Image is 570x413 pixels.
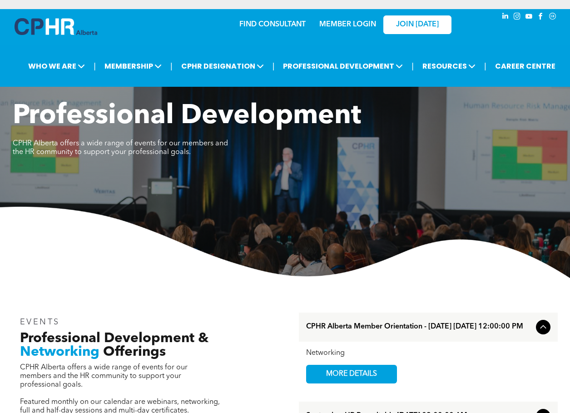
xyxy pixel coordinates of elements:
a: instagram [512,11,522,24]
span: Professional Development [13,103,361,130]
span: CPHR Alberta offers a wide range of events for our members and the HR community to support your p... [20,364,188,388]
a: CAREER CENTRE [492,58,558,75]
a: linkedin [501,11,511,24]
span: WHO WE ARE [25,58,88,75]
li: | [484,57,486,75]
li: | [170,57,173,75]
div: Networking [306,349,550,358]
li: | [273,57,275,75]
span: CPHR Alberta Member Orientation - [DATE] [DATE] 12:00:00 PM [306,323,532,331]
a: JOIN [DATE] [383,15,451,34]
a: Social network [548,11,558,24]
span: Offerings [103,345,166,359]
li: | [411,57,414,75]
img: A blue and white logo for cp alberta [15,18,97,35]
a: youtube [524,11,534,24]
span: Professional Development & [20,332,208,345]
a: MORE DETAILS [306,365,397,383]
span: PROFESSIONAL DEVELOPMENT [280,58,406,75]
span: MORE DETAILS [316,365,387,383]
li: | [94,57,96,75]
span: RESOURCES [420,58,478,75]
span: EVENTS [20,318,60,326]
span: Networking [20,345,99,359]
a: FIND CONSULTANT [239,21,306,28]
span: JOIN [DATE] [396,20,439,29]
span: CPHR Alberta offers a wide range of events for our members and the HR community to support your p... [13,140,228,156]
a: MEMBER LOGIN [319,21,376,28]
span: CPHR DESIGNATION [178,58,267,75]
a: facebook [536,11,546,24]
span: MEMBERSHIP [102,58,164,75]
